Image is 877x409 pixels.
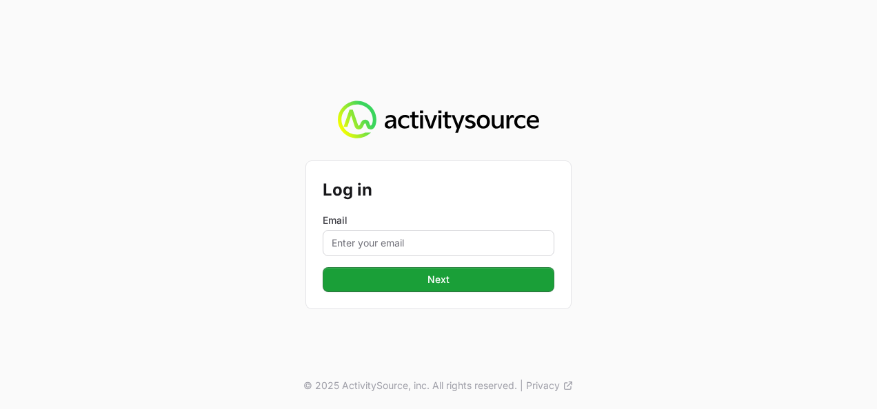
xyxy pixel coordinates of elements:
p: © 2025 ActivitySource, inc. All rights reserved. [303,379,517,392]
span: | [520,379,523,392]
img: Activity Source [338,101,538,139]
a: Privacy [526,379,574,392]
input: Enter your email [323,230,554,256]
h2: Log in [323,178,554,202]
label: Email [323,213,554,227]
button: Next [323,267,554,292]
span: Next [331,271,546,288]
